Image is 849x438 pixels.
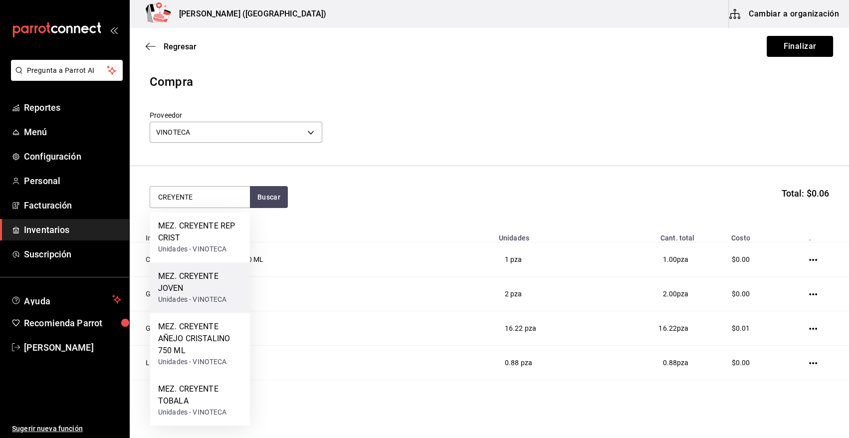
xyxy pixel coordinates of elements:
td: pza [598,277,700,311]
a: Pregunta a Parrot AI [7,72,123,83]
label: Proveedor [150,112,322,119]
span: 2.00 [662,290,677,298]
span: Configuración [24,150,121,163]
td: 3 pza [493,380,598,415]
input: Buscar insumo [150,187,250,208]
div: Unidades - VINOTECA [158,244,242,254]
span: 0.88 [662,359,677,367]
div: Compra [150,73,829,91]
td: pza [598,346,700,380]
div: Unidades - VINOTECA [158,357,242,367]
button: Regresar [146,42,197,51]
th: Unidades [493,228,598,242]
span: $0.00 [731,255,750,263]
th: . [781,228,849,242]
h3: [PERSON_NAME] ([GEOGRAPHIC_DATA]) [171,8,326,20]
span: Personal [24,174,121,188]
th: Insumo [130,228,493,242]
button: Pregunta a Parrot AI [11,60,123,81]
td: pza [598,380,700,415]
td: 0.88 pza [493,346,598,380]
button: Finalizar [767,36,833,57]
span: 16.22 [658,324,677,332]
td: LIC. BAILEYS 700ML [130,346,493,380]
span: Inventarios [24,223,121,236]
div: Unidades - VINOTECA [158,407,242,418]
span: Sugerir nueva función [12,424,121,434]
span: $0.00 [731,290,750,298]
td: 2 pza [493,277,598,311]
span: $0.01 [731,324,750,332]
button: open_drawer_menu [110,26,118,34]
span: [PERSON_NAME] [24,341,121,354]
td: 1 pza [493,242,598,277]
span: Pregunta a Parrot AI [27,65,107,76]
td: GIN. TANQUERAY 750 ML [130,311,493,346]
span: Reportes [24,101,121,114]
span: Ayuda [24,293,108,305]
td: 16.22 pza [493,311,598,346]
div: MEZ. CREYENTE REP CRIST [158,220,242,244]
span: 1.00 [662,255,677,263]
span: Menú [24,125,121,139]
div: MEZ. CREYENTE AÑEJO CRISTALINO 750 ML [158,321,242,357]
button: Buscar [250,186,288,208]
div: VINOTECA [150,122,322,143]
td: LIC. CAMPARI 750 ML [130,380,493,415]
div: MEZ. CREYENTE TOBALA [158,383,242,407]
td: pza [598,242,700,277]
div: Unidades - VINOTECA [158,294,242,305]
span: $0.00 [731,359,750,367]
span: Suscripción [24,247,121,261]
th: Costo [700,228,781,242]
td: GIN. MONKEY 47 [130,277,493,311]
span: Recomienda Parrot [24,316,121,330]
td: COG. [PERSON_NAME] VSOP 700 ML [130,242,493,277]
div: MEZ. CREYENTE JOVEN [158,270,242,294]
td: pza [598,311,700,346]
span: Total: $0.06 [781,187,829,200]
th: Cant. total [598,228,700,242]
span: Regresar [164,42,197,51]
span: Facturación [24,199,121,212]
